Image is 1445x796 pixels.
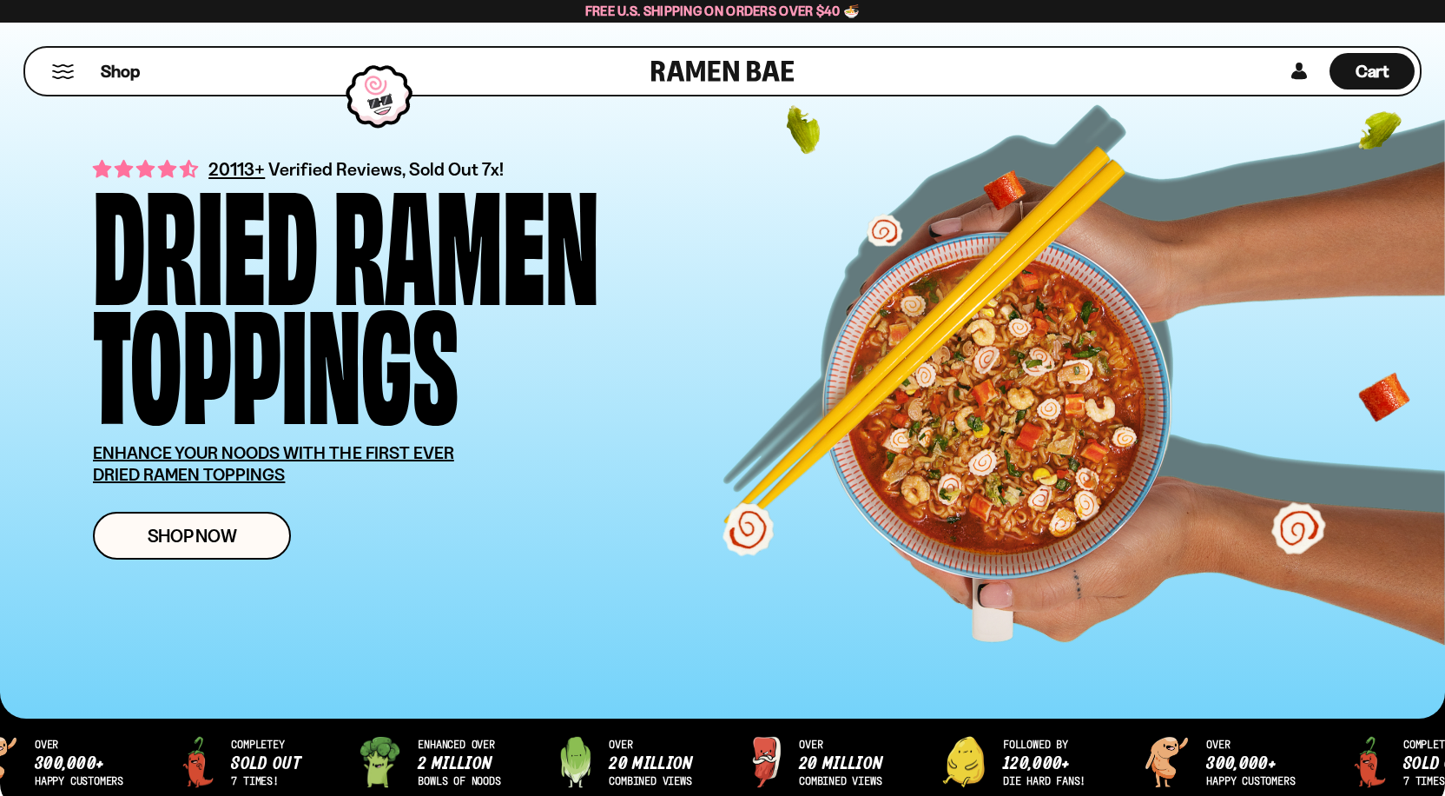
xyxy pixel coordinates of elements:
[93,512,291,560] a: Shop Now
[93,442,454,485] u: ENHANCE YOUR NOODS WITH THE FIRST EVER DRIED RAMEN TOPPINGS
[93,178,318,297] div: Dried
[93,297,459,416] div: Toppings
[101,60,140,83] span: Shop
[1330,48,1415,95] div: Cart
[585,3,861,19] span: Free U.S. Shipping on Orders over $40 🍜
[333,178,599,297] div: Ramen
[1356,61,1389,82] span: Cart
[101,53,140,90] a: Shop
[148,527,237,545] span: Shop Now
[51,64,75,79] button: Mobile Menu Trigger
